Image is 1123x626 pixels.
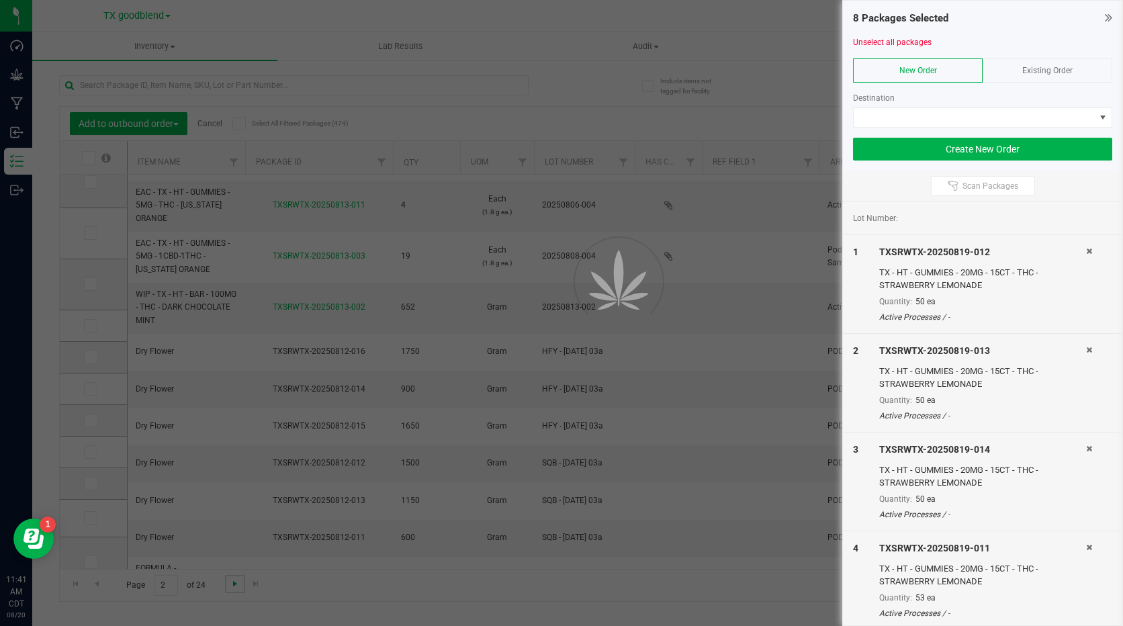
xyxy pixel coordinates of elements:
button: Create New Order [853,138,1112,161]
span: Existing Order [1022,66,1073,75]
div: TX - HT - GUMMIES - 20MG - 15CT - THC - STRAWBERRY LEMONADE [879,266,1087,292]
div: TXSRWTX-20250819-014 [879,443,1087,457]
div: TXSRWTX-20250819-013 [879,344,1087,358]
span: 50 ea [915,494,936,504]
span: Scan Packages [962,181,1018,191]
span: 3 [853,444,858,455]
div: Active Processes / - [879,508,1087,521]
span: 53 ea [915,593,936,602]
span: Quantity: [879,593,912,602]
span: Quantity: [879,396,912,405]
div: TX - HT - GUMMIES - 20MG - 15CT - THC - STRAWBERRY LEMONADE [879,562,1087,588]
button: Scan Packages [931,176,1035,196]
a: Unselect all packages [853,38,932,47]
div: TXSRWTX-20250819-012 [879,245,1087,259]
div: TXSRWTX-20250819-011 [879,541,1087,555]
span: New Order [899,66,937,75]
span: 2 [853,345,858,356]
span: Quantity: [879,494,912,504]
span: Quantity: [879,297,912,306]
span: 50 ea [915,297,936,306]
iframe: Resource center unread badge [40,517,56,533]
span: Destination [853,93,895,103]
div: TX - HT - GUMMIES - 20MG - 15CT - THC - STRAWBERRY LEMONADE [879,463,1087,490]
span: 1 [853,247,858,257]
div: Active Processes / - [879,607,1087,619]
div: Active Processes / - [879,410,1087,422]
span: 50 ea [915,396,936,405]
div: TX - HT - GUMMIES - 20MG - 15CT - THC - STRAWBERRY LEMONADE [879,365,1087,391]
span: 4 [853,543,858,553]
iframe: Resource center [13,519,54,559]
div: Active Processes / - [879,311,1087,323]
span: Lot Number: [853,212,898,224]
